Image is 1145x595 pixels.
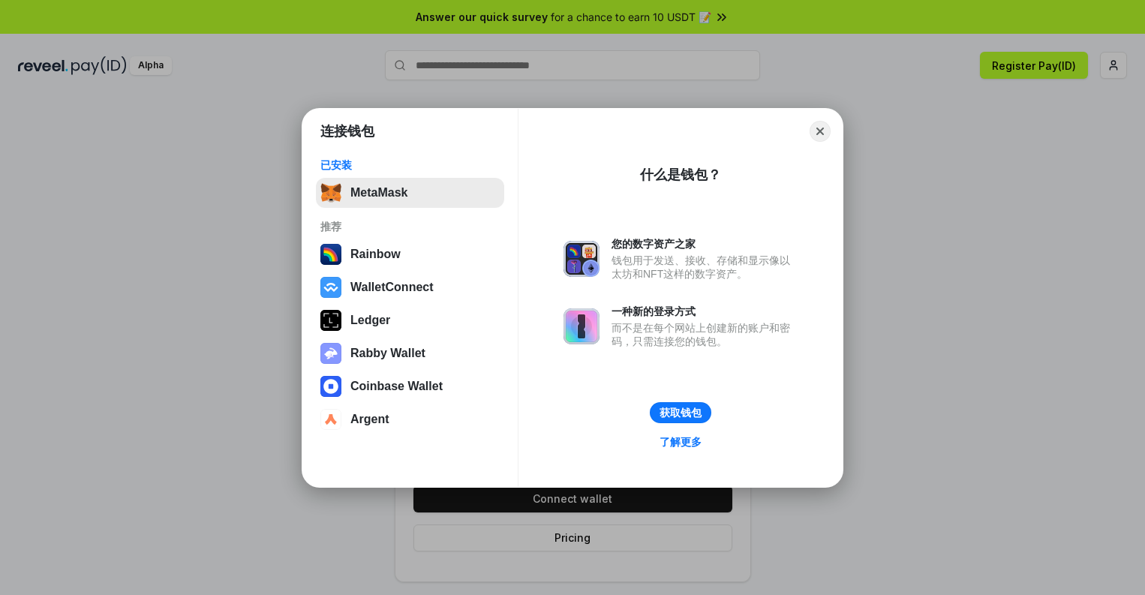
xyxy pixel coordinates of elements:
div: 而不是在每个网站上创建新的账户和密码，只需连接您的钱包。 [612,321,798,348]
button: WalletConnect [316,272,504,302]
div: Coinbase Wallet [350,380,443,393]
img: svg+xml,%3Csvg%20width%3D%2228%22%20height%3D%2228%22%20viewBox%3D%220%200%2028%2028%22%20fill%3D... [320,277,341,298]
div: 已安装 [320,158,500,172]
button: MetaMask [316,178,504,208]
img: svg+xml,%3Csvg%20width%3D%2228%22%20height%3D%2228%22%20viewBox%3D%220%200%2028%2028%22%20fill%3D... [320,409,341,430]
img: svg+xml,%3Csvg%20xmlns%3D%22http%3A%2F%2Fwww.w3.org%2F2000%2Fsvg%22%20width%3D%2228%22%20height%3... [320,310,341,331]
div: 钱包用于发送、接收、存储和显示像以太坊和NFT这样的数字资产。 [612,254,798,281]
button: 获取钱包 [650,402,711,423]
img: svg+xml,%3Csvg%20xmlns%3D%22http%3A%2F%2Fwww.w3.org%2F2000%2Fsvg%22%20fill%3D%22none%22%20viewBox... [563,308,600,344]
div: 一种新的登录方式 [612,305,798,318]
button: Rabby Wallet [316,338,504,368]
div: Ledger [350,314,390,327]
img: svg+xml,%3Csvg%20fill%3D%22none%22%20height%3D%2233%22%20viewBox%3D%220%200%2035%2033%22%20width%... [320,182,341,203]
button: Ledger [316,305,504,335]
div: Argent [350,413,389,426]
div: 推荐 [320,220,500,233]
a: 了解更多 [651,432,711,452]
div: 您的数字资产之家 [612,237,798,251]
img: svg+xml,%3Csvg%20xmlns%3D%22http%3A%2F%2Fwww.w3.org%2F2000%2Fsvg%22%20fill%3D%22none%22%20viewBox... [320,343,341,364]
div: MetaMask [350,186,407,200]
div: WalletConnect [350,281,434,294]
div: Rainbow [350,248,401,261]
div: 获取钱包 [660,406,702,419]
h1: 连接钱包 [320,122,374,140]
div: 什么是钱包？ [640,166,721,184]
button: Rainbow [316,239,504,269]
button: Argent [316,404,504,434]
button: Coinbase Wallet [316,371,504,401]
div: Rabby Wallet [350,347,425,360]
div: 了解更多 [660,435,702,449]
button: Close [810,121,831,142]
img: svg+xml,%3Csvg%20width%3D%22120%22%20height%3D%22120%22%20viewBox%3D%220%200%20120%20120%22%20fil... [320,244,341,265]
img: svg+xml,%3Csvg%20xmlns%3D%22http%3A%2F%2Fwww.w3.org%2F2000%2Fsvg%22%20fill%3D%22none%22%20viewBox... [563,241,600,277]
img: svg+xml,%3Csvg%20width%3D%2228%22%20height%3D%2228%22%20viewBox%3D%220%200%2028%2028%22%20fill%3D... [320,376,341,397]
